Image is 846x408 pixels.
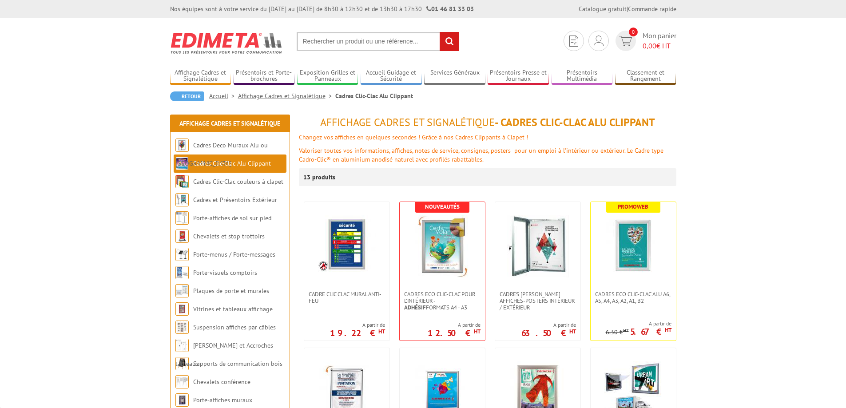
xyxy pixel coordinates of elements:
img: Cadres vitrines affiches-posters intérieur / extérieur [507,215,569,277]
a: Services Généraux [424,69,485,83]
p: 19.22 € [330,330,385,336]
img: Suspension affiches par câbles [175,321,189,334]
input: Rechercher un produit ou une référence... [297,32,459,51]
a: Porte-menus / Porte-messages [193,250,275,258]
img: Cadres et Présentoirs Extérieur [175,193,189,206]
p: 5.67 € [630,329,671,334]
h1: - Cadres Clic-Clac Alu Clippant [299,117,676,128]
span: Cadres Eco Clic-Clac alu A6, A5, A4, A3, A2, A1, B2 [595,291,671,304]
a: Présentoirs Multimédia [552,69,613,83]
span: A partir de [330,321,385,329]
span: Cadres Eco Clic-Clac pour l'intérieur - formats A4 - A3 [404,291,481,311]
a: Affichage Cadres et Signalétique [179,119,280,127]
a: Vitrines et tableaux affichage [193,305,273,313]
strong: Adhésif [404,304,426,311]
img: devis rapide [594,36,604,46]
a: Classement et Rangement [615,69,676,83]
sup: HT [474,328,481,335]
a: Cadres Clic-Clac couleurs à clapet [193,178,283,186]
a: Accueil [209,92,238,100]
li: Cadres Clic-Clac Alu Clippant [335,91,413,100]
span: Affichage Cadres et Signalétique [320,115,495,129]
img: Porte-menus / Porte-messages [175,248,189,261]
span: 0,00 [643,41,656,50]
strong: 01 46 81 33 03 [426,5,474,13]
img: Cadres Clic-Clac couleurs à clapet [175,175,189,188]
span: A partir de [428,321,481,329]
a: Cadres Clic-Clac Alu Clippant [193,159,271,167]
input: rechercher [440,32,459,51]
p: 13 produits [303,168,337,186]
img: Porte-visuels comptoirs [175,266,189,279]
a: Supports de communication bois [193,360,282,368]
span: A partir de [521,321,576,329]
a: Cadres Eco Clic-Clac alu A6, A5, A4, A3, A2, A1, B2 [591,291,676,304]
img: Plaques de porte et murales [175,284,189,297]
b: Nouveautés [425,203,460,210]
a: Chevalets et stop trottoirs [193,232,265,240]
a: Accueil Guidage et Sécurité [361,69,422,83]
a: Présentoirs et Porte-brochures [234,69,295,83]
p: 6.30 € [606,329,629,336]
a: [PERSON_NAME] et Accroches tableaux [175,341,273,368]
font: Valoriser toutes vos informations, affiches, notes de service, consignes, posters pour un emploi ... [299,147,663,163]
img: Vitrines et tableaux affichage [175,302,189,316]
img: Chevalets conférence [175,375,189,388]
a: Présentoirs Presse et Journaux [488,69,549,83]
a: devis rapide 0 Mon panier 0,00€ HT [613,31,676,51]
img: devis rapide [569,36,578,47]
span: A partir de [606,320,671,327]
a: Commande rapide [628,5,676,13]
img: Chevalets et stop trottoirs [175,230,189,243]
a: Cadres Deco Muraux Alu ou [GEOGRAPHIC_DATA] [175,141,268,167]
div: | [579,4,676,13]
div: Nos équipes sont à votre service du [DATE] au [DATE] de 8h30 à 12h30 et de 13h30 à 17h30 [170,4,474,13]
a: Plaques de porte et murales [193,287,269,295]
sup: HT [569,328,576,335]
img: Edimeta [170,27,283,59]
a: Cadres [PERSON_NAME] affiches-posters intérieur / extérieur [495,291,580,311]
img: Cadres Eco Clic-Clac alu A6, A5, A4, A3, A2, A1, B2 [602,215,664,277]
a: Affichage Cadres et Signalétique [238,92,335,100]
a: Porte-affiches muraux [193,396,252,404]
a: Chevalets conférence [193,378,250,386]
img: Cadre CLIC CLAC Mural ANTI-FEU [318,215,376,273]
font: Changez vos affiches en quelques secondes ! Grâce à nos Cadres Clippants à Clapet ! [299,133,528,141]
span: 0 [629,28,638,36]
img: Cimaises et Accroches tableaux [175,339,189,352]
img: Porte-affiches de sol sur pied [175,211,189,225]
span: Cadre CLIC CLAC Mural ANTI-FEU [309,291,385,304]
span: Mon panier [643,31,676,51]
a: Porte-affiches de sol sur pied [193,214,271,222]
img: Cadres Eco Clic-Clac pour l'intérieur - <strong>Adhésif</strong> formats A4 - A3 [411,215,473,277]
sup: HT [378,328,385,335]
a: Porte-visuels comptoirs [193,269,257,277]
sup: HT [623,327,629,333]
a: Exposition Grilles et Panneaux [297,69,358,83]
img: Cadres Deco Muraux Alu ou Bois [175,139,189,152]
a: Affichage Cadres et Signalétique [170,69,231,83]
b: Promoweb [618,203,648,210]
a: Cadres et Présentoirs Extérieur [193,196,277,204]
a: Cadre CLIC CLAC Mural ANTI-FEU [304,291,389,304]
img: Porte-affiches muraux [175,393,189,407]
p: 12.50 € [428,330,481,336]
a: Cadres Eco Clic-Clac pour l'intérieur -Adhésifformats A4 - A3 [400,291,485,311]
span: Cadres [PERSON_NAME] affiches-posters intérieur / extérieur [500,291,576,311]
p: 63.50 € [521,330,576,336]
a: Suspension affiches par câbles [193,323,276,331]
a: Retour [170,91,204,101]
a: Catalogue gratuit [579,5,627,13]
span: € HT [643,41,676,51]
img: devis rapide [619,36,632,46]
sup: HT [665,326,671,334]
